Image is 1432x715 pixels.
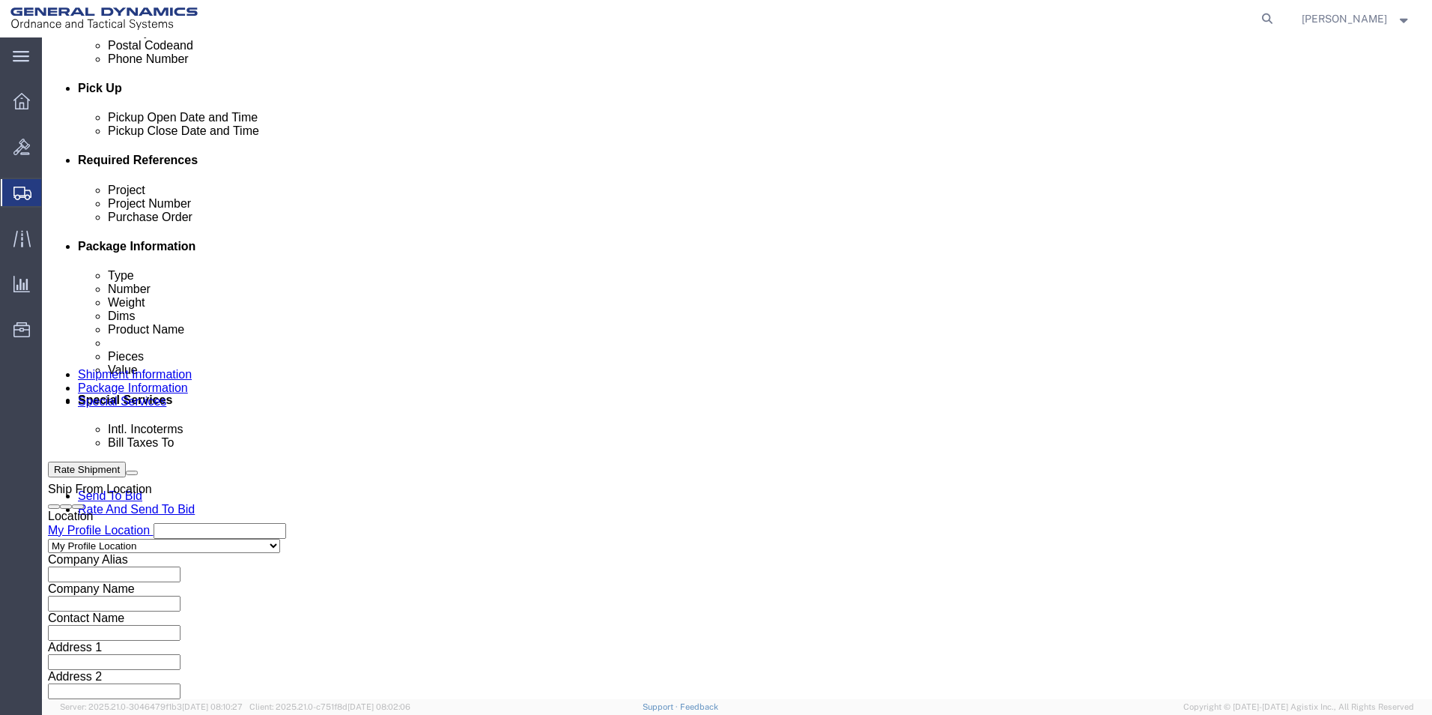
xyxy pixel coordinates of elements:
[1302,10,1387,27] span: Brandon Walls
[348,702,410,711] span: [DATE] 08:02:06
[182,702,243,711] span: [DATE] 08:10:27
[249,702,410,711] span: Client: 2025.21.0-c751f8d
[42,37,1432,699] iframe: FS Legacy Container
[680,702,718,711] a: Feedback
[1183,701,1414,714] span: Copyright © [DATE]-[DATE] Agistix Inc., All Rights Reserved
[643,702,680,711] a: Support
[60,702,243,711] span: Server: 2025.21.0-3046479f1b3
[1301,10,1412,28] button: [PERSON_NAME]
[10,7,198,30] img: logo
